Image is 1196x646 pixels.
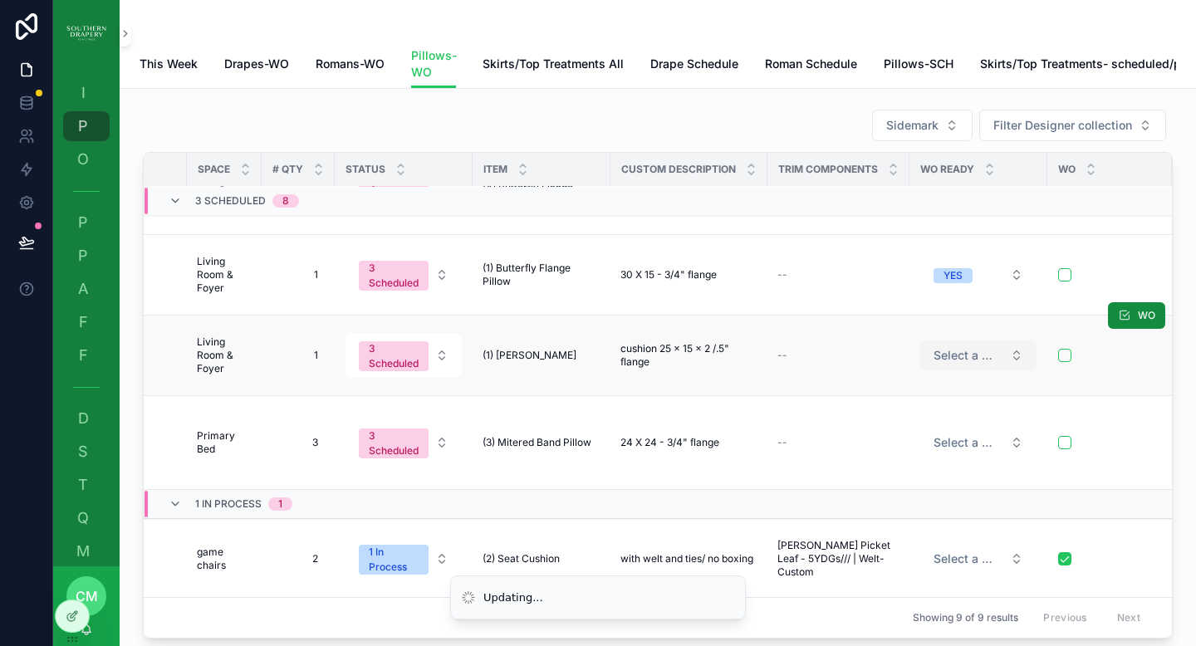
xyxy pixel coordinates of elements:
span: Showing 9 of 9 results [913,611,1018,624]
span: 3 Scheduled [195,194,266,208]
div: 8 [282,194,289,208]
div: scrollable content [53,66,120,566]
span: 3 [278,436,318,449]
button: Select Button [872,110,973,141]
a: P [63,111,110,141]
a: T [63,470,110,500]
span: (1) Butterfly Flange Pillow [483,262,600,288]
button: Select Button [920,544,1037,574]
div: 1 [278,497,282,511]
span: cushion 25 x 15 x 2 /.5" flange [620,342,757,369]
button: Select Button [920,340,1037,370]
span: Roman Schedule [765,56,857,72]
div: 3 Scheduled [369,341,419,371]
span: -- [777,349,787,362]
span: 2 [278,552,318,565]
span: Select a WO ready [934,434,1003,451]
span: cm [76,586,98,606]
span: -- [777,268,787,281]
button: Select Button [920,260,1037,290]
span: Status [346,163,385,176]
span: Sidemark [886,117,939,134]
span: T [75,477,91,493]
button: Select Button [346,536,462,581]
span: [PERSON_NAME] Picket Leaf - 5YDGs/// | Welt-Custom [777,539,899,579]
a: Drapes-WO [224,49,289,82]
button: WO [1108,302,1165,329]
span: Item [483,163,507,176]
div: 1 In Process [369,545,419,575]
span: WO [1058,163,1076,176]
span: P [75,118,91,135]
span: (2) Seat Cushion [483,552,560,565]
a: A [63,274,110,304]
button: Select Button [346,333,462,378]
span: This Week [140,56,198,72]
button: Select Button [920,428,1037,458]
a: Pillows-SCH [884,49,953,82]
span: Romans-WO [316,56,385,72]
span: with welt and ties/ no boxing [620,552,753,565]
span: 24 X 24 - 3/4" flange [620,436,719,449]
span: 30 X 15 - 3/4" flange [620,268,717,281]
span: Primary Bed [197,429,252,456]
span: # QTY [272,163,303,176]
span: M [75,543,91,560]
span: Q [75,510,91,526]
span: Drape Schedule [650,56,738,72]
a: M [63,536,110,566]
span: (3) Mitered Band Pillow [483,436,591,449]
span: Select a WO ready [934,347,1003,364]
span: I [75,85,91,101]
a: Roman Schedule [765,49,857,82]
a: P [63,208,110,237]
button: Select Button [346,252,462,297]
span: Select a WO ready [934,551,1003,567]
span: WO [1138,309,1155,322]
span: Living Room & Foyer [197,335,252,375]
button: Select Button [346,420,462,465]
span: game chairs [197,546,252,572]
a: Pillows-WO [411,41,456,89]
span: Custom Description [621,163,736,176]
a: This Week [140,49,198,82]
div: 3 Scheduled [369,261,419,291]
span: WO ready [920,163,974,176]
span: S [75,443,91,460]
span: 1 In Process [195,497,262,511]
div: YES [944,268,963,283]
a: O [63,144,110,174]
a: Drape Schedule [650,49,738,82]
span: F [75,314,91,330]
span: D [75,410,91,427]
span: F [75,347,91,364]
span: -- [777,436,787,449]
a: F [63,307,110,337]
span: P [75,214,91,231]
span: Pillows-WO [411,47,456,81]
span: 1 [278,268,318,281]
span: O [75,151,91,168]
span: Drapes-WO [224,56,289,72]
img: App logo [66,20,106,46]
span: P [75,247,91,264]
span: Filter Designer collection [993,117,1132,134]
span: Space [198,163,230,176]
a: P [63,241,110,271]
span: A [75,281,91,297]
span: (1) [PERSON_NAME] [483,349,576,362]
a: F [63,340,110,370]
span: 1 [278,349,318,362]
div: Updating... [483,590,543,606]
span: Living Room & Foyer [197,255,252,295]
span: Pillows-SCH [884,56,953,72]
a: Skirts/Top Treatments All [483,49,624,82]
span: Trim Components [778,163,878,176]
a: S [63,437,110,467]
a: Romans-WO [316,49,385,82]
button: Select Button [979,110,1166,141]
div: 3 Scheduled [369,428,419,458]
a: I [63,78,110,108]
a: Q [63,503,110,533]
a: D [63,404,110,433]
